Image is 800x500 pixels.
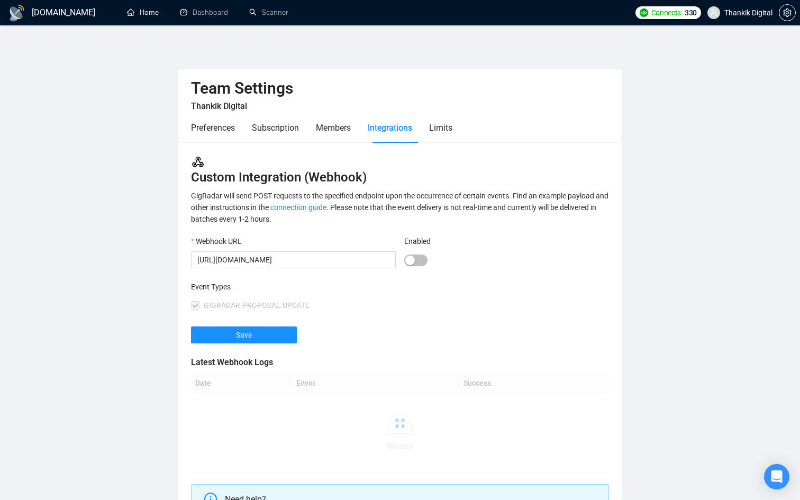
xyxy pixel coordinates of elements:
[429,121,452,134] div: Limits
[651,7,683,19] span: Connects:
[191,190,609,225] div: GigRadar will send POST requests to the specified endpoint upon the occurrence of certain events....
[404,235,431,247] label: Enabled
[191,251,396,268] input: Webhook URL
[204,301,310,310] span: GIGRADAR.PROPOSAL.UPDATE
[779,4,796,21] button: setting
[368,121,412,134] div: Integrations
[191,121,235,134] div: Preferences
[252,121,299,134] div: Subscription
[710,9,717,16] span: user
[236,329,252,341] span: Save
[685,7,697,19] span: 330
[404,254,428,266] button: Enabled
[764,464,789,489] div: Open Intercom Messenger
[180,8,228,17] a: dashboardDashboard
[191,155,609,186] h3: Custom Integration (Webhook)
[270,203,326,212] a: connection guide
[249,8,288,17] a: searchScanner
[640,8,648,17] img: upwork-logo.png
[127,8,159,17] a: homeHome
[191,78,609,99] h2: Team Settings
[191,326,297,343] button: Save
[779,8,795,17] span: setting
[191,235,242,247] label: Webhook URL
[8,5,25,22] img: logo
[316,121,351,134] div: Members
[779,8,796,17] a: setting
[191,101,247,111] span: Thankik Digital
[191,356,609,369] h5: Latest Webhook Logs
[191,155,205,169] img: webhook.3a52c8ec.svg
[191,281,231,293] label: Event Types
